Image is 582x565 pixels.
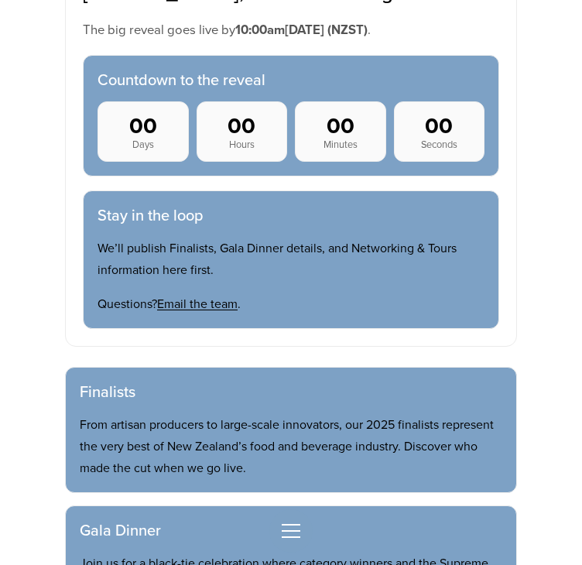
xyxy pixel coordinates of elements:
[98,205,484,224] h3: Stay in the loop
[83,55,499,329] div: Countdown and updates
[98,293,484,314] p: Questions? .
[98,237,484,280] p: We’ll publish Finalists, Gala Dinner details, and Networking & Tours information here first.
[83,18,499,41] p: The big reveal goes live by .
[205,139,279,150] span: Hours
[402,113,477,139] strong: 00
[80,413,502,478] p: From artisan producers to large-scale innovators, our 2025 finalists represent the very best of N...
[80,382,502,401] h3: Finalists
[269,509,313,553] button: Toggle menu
[235,20,368,39] strong: 10:00am[DATE] (NZST)
[205,113,279,139] strong: 00
[303,113,378,139] strong: 00
[303,139,378,150] span: Minutes
[402,139,477,150] span: Seconds
[106,113,180,139] strong: 00
[98,70,484,89] h3: Countdown to the reveal
[106,139,180,150] span: Days
[157,295,238,312] a: Email the team
[80,520,502,539] h3: Gala Dinner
